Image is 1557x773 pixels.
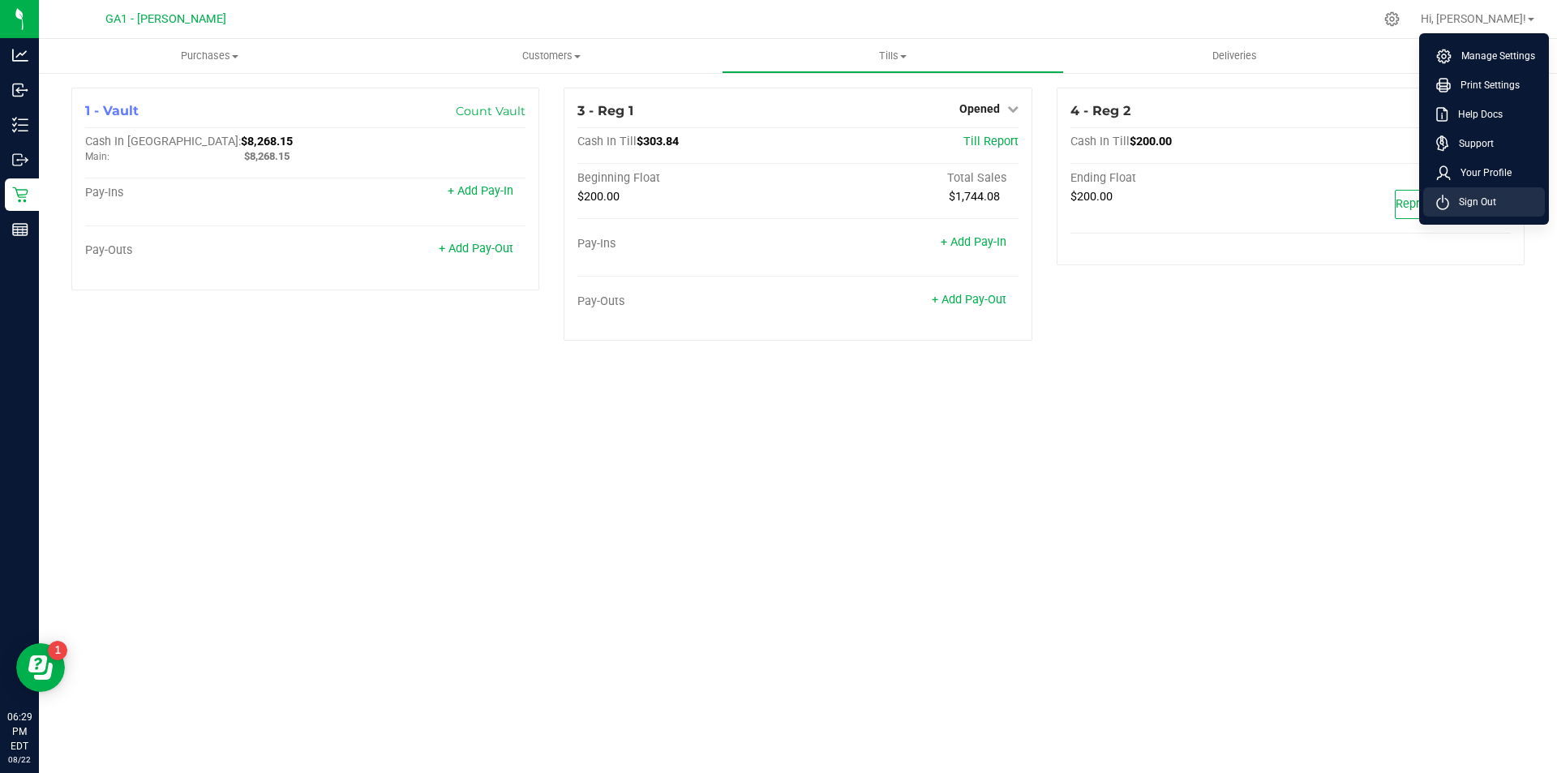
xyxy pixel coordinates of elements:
[1070,103,1130,118] span: 4 - Reg 2
[1449,135,1494,152] span: Support
[1396,197,1510,211] span: Reprint Close Receipt
[7,754,32,766] p: 08/22
[12,152,28,168] inline-svg: Outbound
[1423,187,1545,217] li: Sign Out
[1064,39,1405,73] a: Deliveries
[1130,135,1172,148] span: $200.00
[448,184,513,198] a: + Add Pay-In
[39,39,380,73] a: Purchases
[722,39,1063,73] a: Tills
[48,641,67,660] iframe: Resource center unread badge
[1382,11,1402,27] div: Manage settings
[1070,135,1130,148] span: Cash In Till
[798,171,1019,186] div: Total Sales
[577,294,798,309] div: Pay-Outs
[577,171,798,186] div: Beginning Float
[1421,12,1526,25] span: Hi, [PERSON_NAME]!
[380,39,722,73] a: Customers
[932,293,1006,307] a: + Add Pay-Out
[959,102,1000,115] span: Opened
[723,49,1062,63] span: Tills
[1395,190,1511,219] button: Reprint Close Receipt
[7,710,32,754] p: 06:29 PM EDT
[1449,194,1496,210] span: Sign Out
[85,243,306,258] div: Pay-Outs
[577,103,633,118] span: 3 - Reg 1
[85,186,306,200] div: Pay-Ins
[12,117,28,133] inline-svg: Inventory
[85,151,109,162] span: Main:
[381,49,721,63] span: Customers
[941,235,1006,249] a: + Add Pay-In
[241,135,293,148] span: $8,268.15
[1436,106,1538,122] a: Help Docs
[1190,49,1279,63] span: Deliveries
[16,643,65,692] iframe: Resource center
[12,82,28,98] inline-svg: Inbound
[1436,135,1538,152] a: Support
[12,47,28,63] inline-svg: Analytics
[12,187,28,203] inline-svg: Retail
[456,104,525,118] a: Count Vault
[577,237,798,251] div: Pay-Ins
[85,103,139,118] span: 1 - Vault
[637,135,679,148] span: $303.84
[1451,77,1520,93] span: Print Settings
[39,49,380,63] span: Purchases
[105,12,226,26] span: GA1 - [PERSON_NAME]
[577,190,620,204] span: $200.00
[1070,171,1291,186] div: Ending Float
[244,150,290,162] span: $8,268.15
[1451,165,1512,181] span: Your Profile
[1070,190,1113,204] span: $200.00
[1448,106,1503,122] span: Help Docs
[12,221,28,238] inline-svg: Reports
[85,135,241,148] span: Cash In [GEOGRAPHIC_DATA]:
[439,242,513,256] a: + Add Pay-Out
[577,135,637,148] span: Cash In Till
[949,190,1000,204] span: $1,744.08
[963,135,1019,148] a: Till Report
[1452,48,1535,64] span: Manage Settings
